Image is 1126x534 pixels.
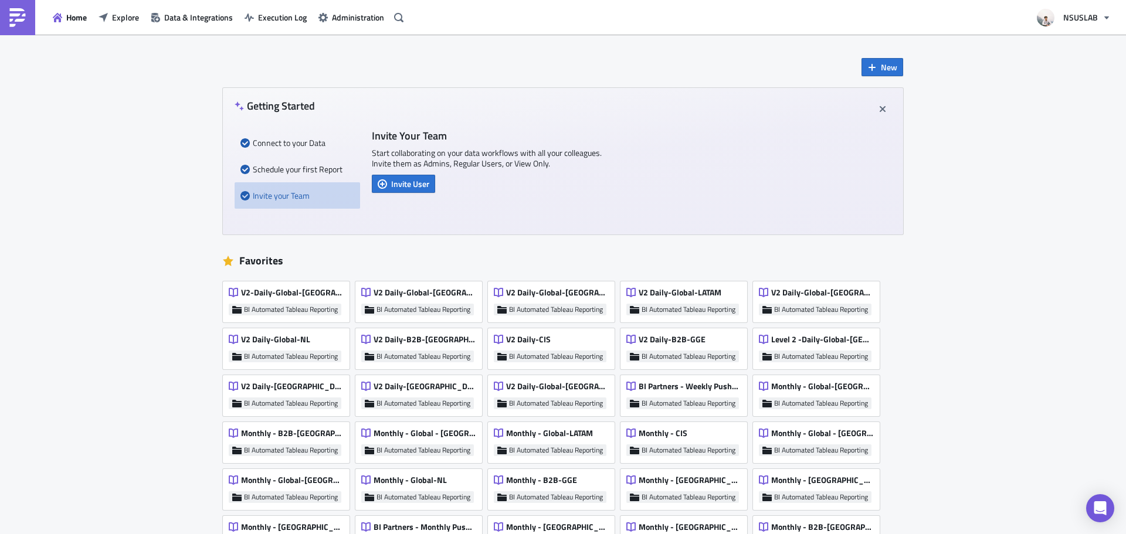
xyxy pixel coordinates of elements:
[509,352,603,361] span: BI Automated Tableau Reporting
[506,475,577,485] span: Monthly - B2B-GGE
[164,11,233,23] span: Data & Integrations
[258,11,307,23] span: Execution Log
[506,287,608,298] span: V2 Daily-Global-[GEOGRAPHIC_DATA]
[244,445,338,455] span: BI Automated Tableau Reporting
[223,275,355,322] a: V2-Daily-Global-[GEOGRAPHIC_DATA]-[GEOGRAPHIC_DATA]BI Automated Tableau Reporting
[642,445,735,455] span: BI Automated Tableau Reporting
[374,475,447,485] span: Monthly - Global-NL
[377,305,470,314] span: BI Automated Tableau Reporting
[372,175,435,193] button: Invite User
[639,334,706,345] span: V2 Daily-B2B-GGE
[753,416,886,463] a: Monthly - Global - [GEOGRAPHIC_DATA]-[GEOGRAPHIC_DATA]BI Automated Tableau Reporting
[377,352,470,361] span: BI Automated Tableau Reporting
[244,305,338,314] span: BI Automated Tableau Reporting
[488,322,620,369] a: V2 Daily-CISBI Automated Tableau Reporting
[241,522,343,532] span: Monthly - [GEOGRAPHIC_DATA]
[241,381,343,392] span: V2 Daily-[GEOGRAPHIC_DATA]
[620,369,753,416] a: BI Partners - Weekly Pushmetrics (Detailed)BI Automated Tableau Reporting
[620,416,753,463] a: Monthly - CISBI Automated Tableau Reporting
[753,275,886,322] a: V2 Daily-Global-[GEOGRAPHIC_DATA]BI Automated Tableau Reporting
[771,522,873,532] span: Monthly - B2B-[GEOGRAPHIC_DATA]
[1030,5,1117,30] button: NSUSLAB
[8,8,27,27] img: PushMetrics
[774,399,868,408] span: BI Automated Tableau Reporting
[313,8,390,26] a: Administration
[355,416,488,463] a: Monthly - Global - [GEOGRAPHIC_DATA] - RestBI Automated Tableau Reporting
[881,61,897,73] span: New
[223,252,903,270] div: Favorites
[774,492,868,502] span: BI Automated Tableau Reporting
[771,381,873,392] span: Monthly - Global-[GEOGRAPHIC_DATA]
[488,416,620,463] a: Monthly - Global-LATAMBI Automated Tableau Reporting
[241,428,343,438] span: Monthly - B2B-[GEOGRAPHIC_DATA]
[332,11,384,23] span: Administration
[774,445,868,455] span: BI Automated Tableau Reporting
[509,492,603,502] span: BI Automated Tableau Reporting
[377,492,470,502] span: BI Automated Tableau Reporting
[642,492,735,502] span: BI Automated Tableau Reporting
[488,275,620,322] a: V2 Daily-Global-[GEOGRAPHIC_DATA]BI Automated Tableau Reporting
[620,322,753,369] a: V2 Daily-B2B-GGEBI Automated Tableau Reporting
[488,369,620,416] a: V2 Daily-Global-[GEOGRAPHIC_DATA]BI Automated Tableau Reporting
[639,287,721,298] span: V2 Daily-Global-LATAM
[374,287,476,298] span: V2 Daily-Global-[GEOGRAPHIC_DATA]-Rest
[374,381,476,392] span: V2 Daily-[GEOGRAPHIC_DATA]
[1086,494,1114,522] div: Open Intercom Messenger
[639,522,741,532] span: Monthly - [GEOGRAPHIC_DATA]
[223,463,355,510] a: Monthly - Global-[GEOGRAPHIC_DATA]BI Automated Tableau Reporting
[1036,8,1056,28] img: Avatar
[771,475,873,485] span: Monthly - [GEOGRAPHIC_DATA]
[241,475,343,485] span: Monthly - Global-[GEOGRAPHIC_DATA]
[47,8,93,26] button: Home
[862,58,903,76] button: New
[639,475,741,485] span: Monthly - [GEOGRAPHIC_DATA]
[244,352,338,361] span: BI Automated Tableau Reporting
[377,445,470,455] span: BI Automated Tableau Reporting
[753,369,886,416] a: Monthly - Global-[GEOGRAPHIC_DATA]BI Automated Tableau Reporting
[372,148,606,169] p: Start collaborating on your data workflows with all your colleagues. Invite them as Admins, Regul...
[774,305,868,314] span: BI Automated Tableau Reporting
[145,8,239,26] button: Data & Integrations
[239,8,313,26] button: Execution Log
[506,522,608,532] span: Monthly - [GEOGRAPHIC_DATA]
[374,522,476,532] span: BI Partners - Monthly Pushmetrics
[639,381,741,392] span: BI Partners - Weekly Pushmetrics (Detailed)
[241,334,310,345] span: V2 Daily-Global-NL
[1063,11,1098,23] span: NSUSLAB
[620,275,753,322] a: V2 Daily-Global-LATAMBI Automated Tableau Reporting
[377,399,470,408] span: BI Automated Tableau Reporting
[509,399,603,408] span: BI Automated Tableau Reporting
[244,492,338,502] span: BI Automated Tableau Reporting
[639,428,687,438] span: Monthly - CIS
[235,100,315,112] h4: Getting Started
[241,287,343,298] span: V2-Daily-Global-[GEOGRAPHIC_DATA]-[GEOGRAPHIC_DATA]
[488,463,620,510] a: Monthly - B2B-GGEBI Automated Tableau Reporting
[391,178,429,190] span: Invite User
[506,428,593,438] span: Monthly - Global-LATAM
[372,130,606,142] h4: Invite Your Team
[771,287,873,298] span: V2 Daily-Global-[GEOGRAPHIC_DATA]
[753,322,886,369] a: Level 2 -Daily-Global-[GEOGRAPHIC_DATA]-RestBI Automated Tableau Reporting
[642,305,735,314] span: BI Automated Tableau Reporting
[509,445,603,455] span: BI Automated Tableau Reporting
[642,352,735,361] span: BI Automated Tableau Reporting
[642,399,735,408] span: BI Automated Tableau Reporting
[771,334,873,345] span: Level 2 -Daily-Global-[GEOGRAPHIC_DATA]-Rest
[753,463,886,510] a: Monthly - [GEOGRAPHIC_DATA]BI Automated Tableau Reporting
[506,381,608,392] span: V2 Daily-Global-[GEOGRAPHIC_DATA]
[112,11,139,23] span: Explore
[374,334,476,345] span: V2 Daily-B2B-[GEOGRAPHIC_DATA]
[774,352,868,361] span: BI Automated Tableau Reporting
[355,463,488,510] a: Monthly - Global-NLBI Automated Tableau Reporting
[509,305,603,314] span: BI Automated Tableau Reporting
[223,322,355,369] a: V2 Daily-Global-NLBI Automated Tableau Reporting
[506,334,551,345] span: V2 Daily-CIS
[93,8,145,26] a: Explore
[374,428,476,438] span: Monthly - Global - [GEOGRAPHIC_DATA] - Rest
[355,322,488,369] a: V2 Daily-B2B-[GEOGRAPHIC_DATA]BI Automated Tableau Reporting
[240,130,354,156] div: Connect to your Data
[240,182,354,209] div: Invite your Team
